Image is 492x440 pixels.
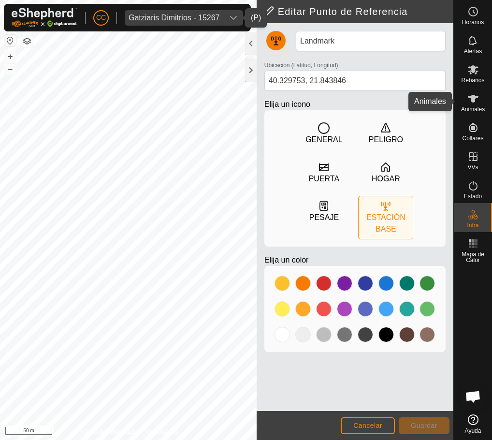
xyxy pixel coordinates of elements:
span: VVs [467,164,478,170]
h2: Editar Punto de Referencia [262,6,453,17]
span: Mapa de Calor [456,251,490,263]
div: ESTACIÓN BASE [359,212,413,235]
button: – [4,63,16,75]
button: Guardar [399,417,449,434]
span: Animales [461,106,485,112]
span: Gatziaris Dimitrios - 15267 [125,10,224,26]
a: Ayuda [454,411,492,438]
div: Gatziaris Dimitrios - 15267 [129,14,220,22]
p: Elija un icono [264,99,446,110]
div: Open chat [459,382,488,411]
button: + [4,51,16,62]
span: Collares [462,135,483,141]
button: Restablecer Mapa [4,35,16,46]
span: Guardar [411,422,437,429]
div: HOGAR [372,173,400,185]
a: Política de Privacidad [78,427,134,436]
span: Horarios [462,19,484,25]
a: Contáctenos [145,427,178,436]
label: Ubicación (Latitud, Longitud) [264,61,338,70]
img: Logo Gallagher [12,8,77,28]
span: CC [96,13,106,23]
span: Cancelar [353,422,382,429]
button: Capas del Mapa [21,35,33,47]
div: PESAJE [309,212,339,223]
p: Elija un color [264,254,446,266]
div: dropdown trigger [224,10,243,26]
span: Ayuda [465,428,481,434]
span: Estado [464,193,482,199]
div: PUERTA [309,173,339,185]
div: PELIGRO [369,134,403,146]
span: Alertas [464,48,482,54]
button: Cancelar [341,417,395,434]
span: Rebaños [461,77,484,83]
div: GENERAL [305,134,342,146]
span: Infra [467,222,478,228]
